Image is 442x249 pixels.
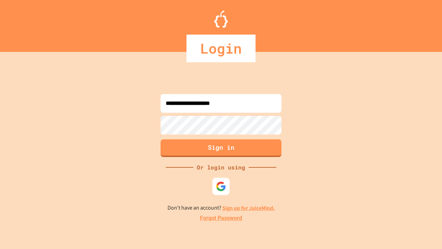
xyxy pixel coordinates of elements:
a: Forgot Password [200,214,242,222]
div: Or login using [193,163,249,172]
button: Sign in [161,139,281,157]
a: Sign up for JuiceMind. [222,204,275,212]
p: Don't have an account? [167,204,275,212]
img: Logo.svg [214,10,228,28]
img: google-icon.svg [216,181,226,192]
div: Login [186,35,256,62]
